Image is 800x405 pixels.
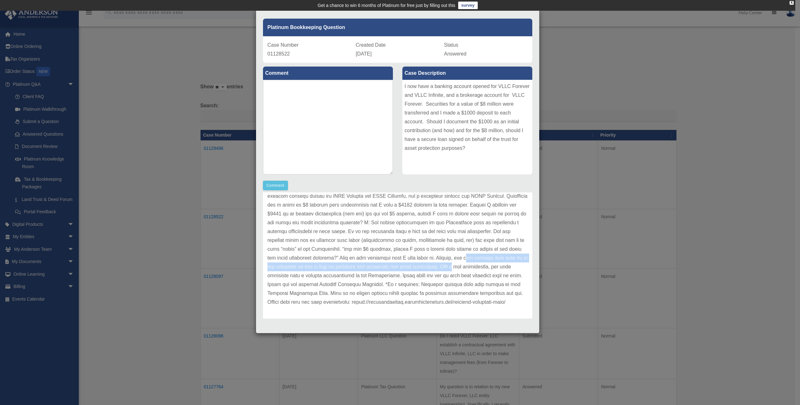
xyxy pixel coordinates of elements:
[458,2,478,9] a: survey
[444,42,458,48] span: Status
[444,51,466,56] span: Answered
[356,42,386,48] span: Created Date
[356,51,371,56] span: [DATE]
[402,80,532,174] div: I now have a banking account opened for VLLC Forever and VLLC Infinite, and a brokerage account f...
[263,67,393,80] label: Comment
[267,51,290,56] span: 01128522
[267,183,528,307] p: Lorem ips dol sitam c Adipisci elitse doe temporinci utla etdolore magnaal eni Adminimv Quisno. E...
[318,2,455,9] div: Get a chance to win 6 months of Platinum for free just by filling out this
[790,1,794,5] div: close
[402,67,532,80] label: Case Description
[263,181,288,190] button: Comment
[263,19,532,36] div: Platinum Bookkeeping Question
[267,42,299,48] span: Case Number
